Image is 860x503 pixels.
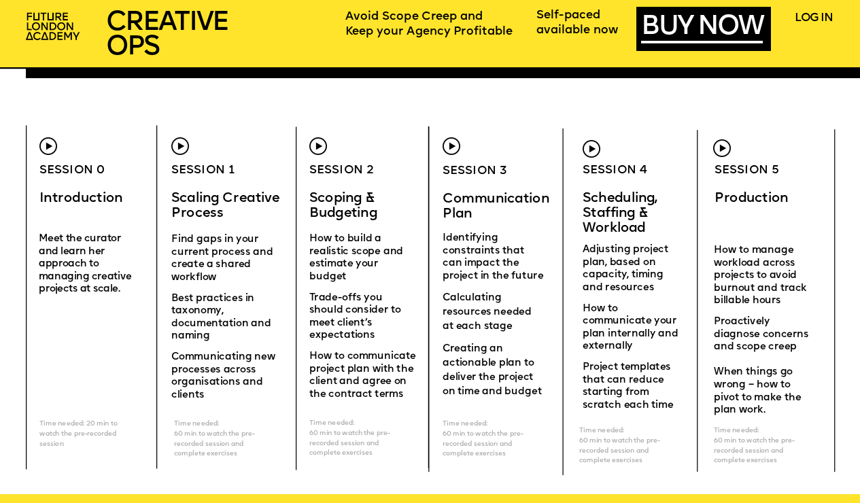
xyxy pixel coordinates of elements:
[583,304,681,351] span: How to communicate your plan internally and externally
[39,421,119,448] span: Time needed: 20 min to watch the pre-recorded session
[715,164,779,177] span: Session 5
[171,164,235,177] span: Session 1
[443,233,543,281] span: Identifying constraints that can impact the project in the future
[345,25,513,38] span: Keep your Agency Profitable
[641,14,763,44] a: BUY NOW
[715,191,789,205] span: Production
[171,353,278,400] span: Communicating new processes across organisations and clients
[309,351,419,399] span: How to communicate project plan with the client and agree on the contract terms
[171,137,189,155] img: upload-60f0cde6-1fc7-443c-af28-15e41498aeec.png
[171,191,283,220] span: Scaling Creative Process
[106,10,228,61] span: CREATIVE OPS
[583,245,671,292] span: Adjusting project plan, based on capacity, timing and resources
[309,137,327,155] img: upload-60f0cde6-1fc7-443c-af28-15e41498aeec.png
[309,419,390,456] span: Time needed: 60 min to watch the pre-recorded session and complete exercises
[714,317,811,353] span: Proactively diagnose concerns and scope creep
[309,234,406,281] span: How to build a realistic scope and estimate your budget
[536,24,619,37] span: available now
[583,140,600,158] img: upload-60f0cde6-1fc7-443c-af28-15e41498aeec.png
[171,235,275,283] span: Find gaps in your current process and create a shared workflow
[443,293,534,332] span: Calculating resources needed at each stage
[714,428,795,464] span: Time needed: 60 min to watch the pre-recorded session and complete exercises
[443,137,460,155] img: upload-60f0cde6-1fc7-443c-af28-15e41498aeec.png
[171,294,274,341] span: Best practices in taxonomy, documentation and naming
[174,421,255,457] span: Time needed: 60 min to watch the pre-recorded session and complete exercises
[583,362,673,410] span: Project templates that can reduce starting from scratch each time
[39,137,57,155] img: upload-60f0cde6-1fc7-443c-af28-15e41498aeec.png
[583,191,661,235] span: Scheduling, Staffing & Workload
[583,164,647,177] span: Session 4
[309,191,377,220] span: Scoping & Budgeting
[345,10,483,23] span: Avoid Scope Creep and
[443,192,553,221] span: Communication Plan
[39,192,122,205] span: Introduction
[21,7,88,47] img: upload-2f72e7a8-3806-41e8-b55b-d754ac055a4a.png
[714,246,810,307] span: How to manage workload across projects to avoid burnout and track billable hours
[579,428,660,464] span: Time needed: 60 min to watch the pre-recorded session and complete exercises
[795,12,833,24] a: LOG IN
[39,234,121,244] span: Meet the curator
[443,344,542,397] span: Creating an actionable plan to deliver the project on time and budget
[39,164,105,177] span: Session 0
[536,10,600,22] span: Self-paced
[443,421,523,457] span: Time needed: 60 min to watch the pre-recorded session and complete exercises
[443,164,507,177] span: Session 3
[309,164,374,177] span: Session 2
[309,293,403,341] span: Trade-offs you should consider to meet client’s expectations
[713,139,731,157] img: upload-60f0cde6-1fc7-443c-af28-15e41498aeec.png
[39,247,134,294] span: and learn her approach to managing creative projects at scale.
[714,368,804,415] span: When things go wrong – how to pivot to make the plan work.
